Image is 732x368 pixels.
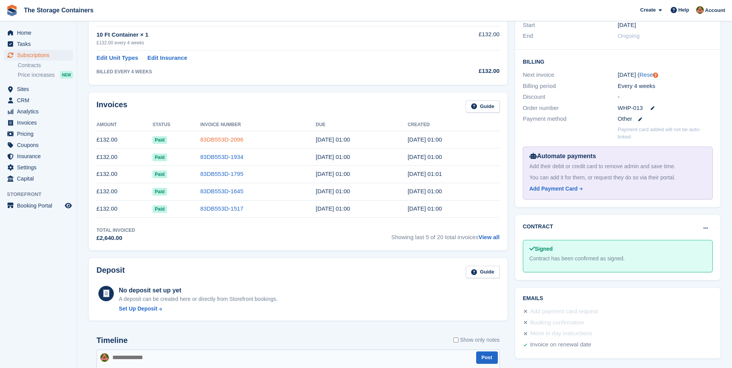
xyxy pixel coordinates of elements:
[4,151,73,162] a: menu
[96,227,135,234] div: Total Invoiced
[4,200,73,211] a: menu
[17,128,63,139] span: Pricing
[119,305,278,313] a: Set Up Deposit
[530,307,598,316] div: Add payment card request
[4,162,73,173] a: menu
[96,336,128,345] h2: Timeline
[523,295,713,302] h2: Emails
[529,185,578,193] div: Add Payment Card
[523,223,553,231] h2: Contract
[696,6,704,14] img: Kirsty Simpson
[17,84,63,95] span: Sites
[678,6,689,14] span: Help
[529,185,703,193] a: Add Payment Card
[466,266,500,279] a: Guide
[96,266,125,279] h2: Deposit
[424,26,500,50] td: £132.00
[18,62,73,69] a: Contracts
[529,152,706,161] div: Automate payments
[17,27,63,38] span: Home
[453,336,458,344] input: Show only notes
[17,117,63,128] span: Invoices
[64,201,73,210] a: Preview store
[316,119,407,131] th: Due
[407,136,442,143] time: 2025-08-04 00:00:50 UTC
[96,39,424,46] div: £132.00 every 4 weeks
[407,170,442,177] time: 2025-06-09 00:01:03 UTC
[529,255,706,263] div: Contract has been confirmed as signed.
[618,82,713,91] div: Every 4 weeks
[316,154,350,160] time: 2025-07-08 00:00:00 UTC
[96,200,152,218] td: £132.00
[529,162,706,170] div: Add their debit or credit card to remove admin and save time.
[200,136,243,143] a: 83DB553D-2096
[4,84,73,95] a: menu
[4,50,73,61] a: menu
[200,154,243,160] a: 83DB553D-1934
[96,68,424,75] div: BILLED EVERY 4 WEEKS
[17,106,63,117] span: Analytics
[147,54,187,62] a: Edit Insurance
[152,119,200,131] th: Status
[17,95,63,106] span: CRM
[6,5,18,16] img: stora-icon-8386f47178a22dfd0bd8f6a31ec36ba5ce8667c1dd55bd0f319d3a0aa187defe.svg
[618,115,713,123] div: Other
[618,93,713,101] div: -
[523,57,713,65] h2: Billing
[618,126,713,141] p: Payment card added will not be auto-linked
[200,205,243,212] a: 83DB553D-1517
[618,32,640,39] span: Ongoing
[407,154,442,160] time: 2025-07-07 00:00:17 UTC
[152,136,167,144] span: Paid
[17,151,63,162] span: Insurance
[4,106,73,117] a: menu
[17,162,63,173] span: Settings
[4,173,73,184] a: menu
[407,119,499,131] th: Created
[7,191,77,198] span: Storefront
[96,100,127,113] h2: Invoices
[639,71,654,78] a: Reset
[60,71,73,79] div: NEW
[4,39,73,49] a: menu
[652,72,659,79] div: Tooltip anchor
[152,205,167,213] span: Paid
[152,170,167,178] span: Paid
[96,131,152,149] td: £132.00
[407,188,442,194] time: 2025-05-12 00:00:44 UTC
[523,104,618,113] div: Order number
[316,170,350,177] time: 2025-06-10 00:00:00 UTC
[316,205,350,212] time: 2025-04-15 00:00:00 UTC
[523,93,618,101] div: Discount
[17,200,63,211] span: Booking Portal
[96,149,152,166] td: £132.00
[4,95,73,106] a: menu
[96,30,424,39] div: 10 Ft Container × 1
[96,165,152,183] td: £132.00
[316,136,350,143] time: 2025-08-05 00:00:00 UTC
[640,6,656,14] span: Create
[466,100,500,113] a: Guide
[424,67,500,76] div: £132.00
[152,188,167,196] span: Paid
[4,27,73,38] a: menu
[119,286,278,295] div: No deposit set up yet
[17,140,63,150] span: Coupons
[407,205,442,212] time: 2025-04-14 00:00:45 UTC
[96,234,135,243] div: £2,640.00
[618,71,713,79] div: [DATE] ( )
[21,4,96,17] a: The Storage Containers
[4,140,73,150] a: menu
[96,183,152,200] td: £132.00
[523,82,618,91] div: Billing period
[4,117,73,128] a: menu
[100,353,109,362] img: Kirsty Simpson
[453,336,500,344] label: Show only notes
[523,115,618,123] div: Payment method
[523,71,618,79] div: Next invoice
[17,50,63,61] span: Subscriptions
[200,119,316,131] th: Invoice Number
[119,305,157,313] div: Set Up Deposit
[96,119,152,131] th: Amount
[530,329,592,338] div: Move in day instructions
